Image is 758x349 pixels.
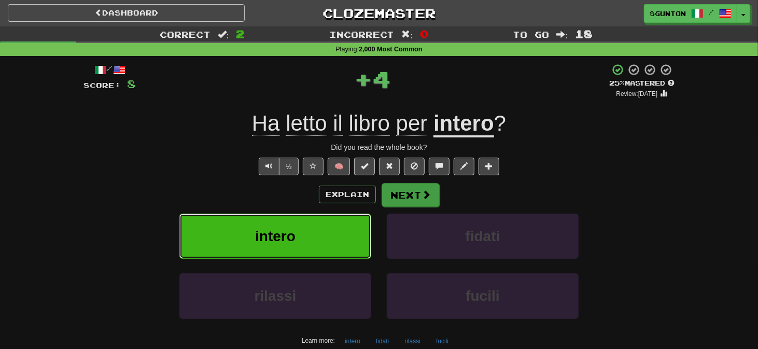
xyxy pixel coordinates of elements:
span: Ha [252,111,280,136]
button: Reset to 0% Mastered (alt+r) [379,158,400,175]
button: fidati [387,214,579,259]
span: libro [349,111,390,136]
span: 0 [420,27,429,40]
button: rilassi [399,333,426,349]
div: / [83,63,136,76]
span: To go [513,29,550,39]
span: Score: [83,81,121,90]
button: 🧠 [328,158,350,175]
span: 4 [373,66,391,92]
span: ? [494,111,506,135]
button: Add to collection (alt+a) [479,158,499,175]
span: fidati [466,228,500,244]
strong: 2,000 Most Common [359,46,422,53]
span: 18 [575,27,593,40]
button: Play sentence audio (ctl+space) [259,158,279,175]
span: Correct [160,29,210,39]
button: intero [339,333,366,349]
div: Mastered [609,79,675,88]
span: 2 [236,27,245,40]
span: 8 [127,77,136,90]
button: Set this sentence to 100% Mastered (alt+m) [354,158,375,175]
a: sgunton / [644,4,737,23]
button: Explain [319,186,376,203]
button: Next [382,183,440,207]
button: rilassi [179,273,371,318]
span: intero [255,228,296,244]
span: letto [286,111,327,136]
button: ½ [279,158,299,175]
button: Edit sentence (alt+d) [454,158,474,175]
span: + [355,63,373,94]
button: fucili [430,333,454,349]
small: Review: [DATE] [616,90,658,97]
button: intero [179,214,371,259]
span: per [396,111,428,136]
small: Learn more: [302,337,335,344]
span: : [218,30,229,39]
span: 25 % [609,79,625,87]
span: : [557,30,568,39]
a: Clozemaster [260,4,497,22]
button: Ignore sentence (alt+i) [404,158,425,175]
button: Discuss sentence (alt+u) [429,158,450,175]
span: Incorrect [329,29,395,39]
span: fucili [466,288,499,304]
span: / [709,8,714,16]
a: Dashboard [8,4,245,22]
span: rilassi [255,288,297,304]
button: fucili [387,273,579,318]
button: Favorite sentence (alt+f) [303,158,324,175]
u: intero [433,111,494,137]
div: Did you read the whole book? [83,142,675,152]
span: sgunton [650,9,686,18]
span: : [402,30,413,39]
span: il [333,111,343,136]
div: Text-to-speech controls [257,158,299,175]
button: fidati [370,333,395,349]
